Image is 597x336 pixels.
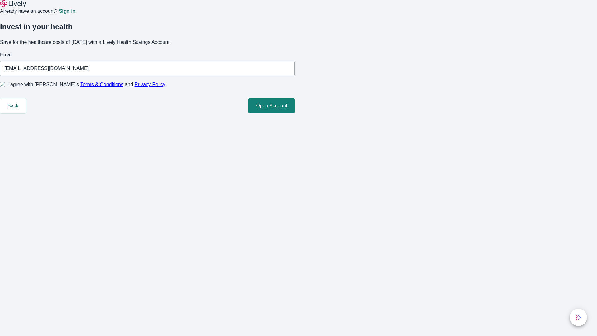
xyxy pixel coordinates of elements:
button: chat [570,309,587,326]
a: Sign in [59,9,75,14]
svg: Lively AI Assistant [575,314,581,320]
button: Open Account [248,98,295,113]
a: Privacy Policy [135,82,166,87]
span: I agree with [PERSON_NAME]’s and [7,81,165,88]
a: Terms & Conditions [80,82,123,87]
